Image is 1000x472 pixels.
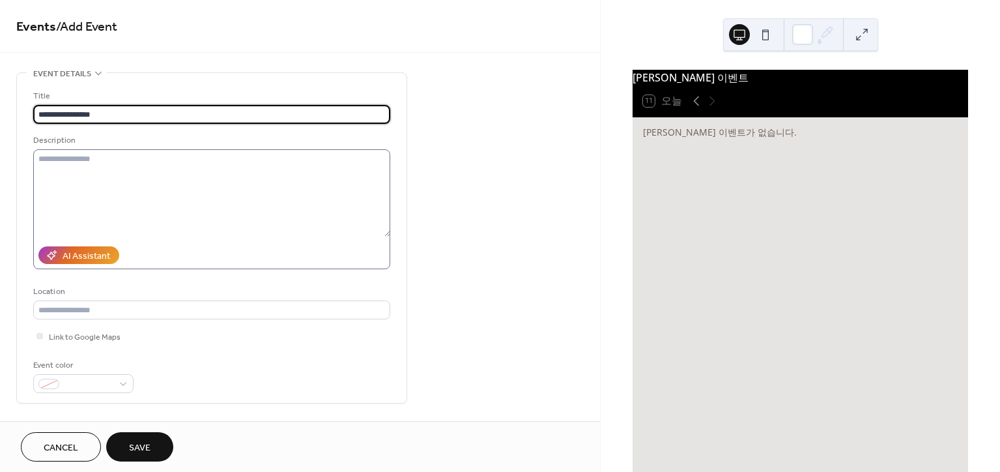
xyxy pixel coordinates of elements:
span: Save [129,441,150,455]
span: / Add Event [56,14,117,40]
span: Cancel [44,441,78,455]
span: Date and time [33,419,91,433]
div: Title [33,89,388,103]
div: Event color [33,359,131,372]
span: Link to Google Maps [49,331,121,344]
button: Save [106,432,173,462]
div: [PERSON_NAME] 이벤트 [633,70,968,85]
span: Event details [33,67,91,81]
a: Events [16,14,56,40]
div: Description [33,134,388,147]
div: Location [33,285,388,299]
button: AI Assistant [38,246,119,264]
button: Cancel [21,432,101,462]
div: AI Assistant [63,250,110,263]
div: [PERSON_NAME] 이벤트가 없습니다. [643,125,958,139]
